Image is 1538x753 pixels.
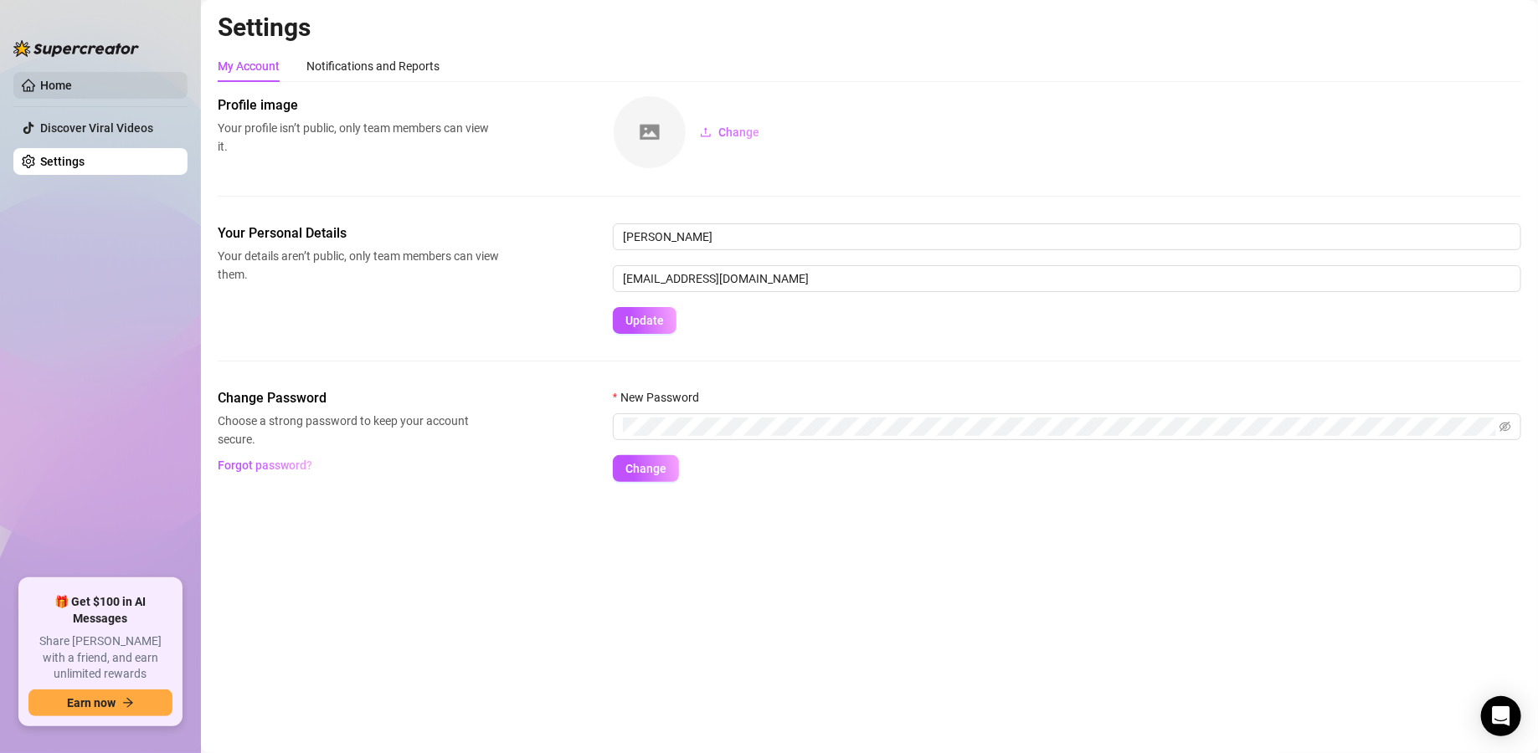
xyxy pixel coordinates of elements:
span: Your details aren’t public, only team members can view them. [218,247,499,284]
span: Update [625,314,664,327]
span: Change [625,462,666,475]
img: square-placeholder.png [614,96,686,168]
span: eye-invisible [1499,421,1511,433]
button: Change [613,455,679,482]
button: Update [613,307,676,334]
button: Forgot password? [218,452,313,479]
button: Earn nowarrow-right [28,689,172,716]
a: Discover Viral Videos [40,121,153,135]
div: Notifications and Reports [306,57,440,75]
span: Your Personal Details [218,223,499,243]
span: Forgot password? [219,458,313,472]
div: My Account [218,57,280,75]
img: logo-BBDzfeDw.svg [13,40,139,57]
span: Choose a strong password to keep your account secure. [218,412,499,448]
span: Change [718,125,759,139]
span: Profile image [218,95,499,115]
h2: Settings [218,12,1521,44]
span: Change Password [218,388,499,408]
input: Enter new email [613,265,1521,292]
a: Home [40,79,72,92]
span: Your profile isn’t public, only team members can view it. [218,119,499,156]
span: upload [700,126,712,138]
div: Open Intercom Messenger [1481,696,1521,736]
button: Change [687,119,773,146]
span: 🎁 Get $100 in AI Messages [28,594,172,627]
a: Settings [40,155,85,168]
span: Earn now [67,696,116,709]
input: Enter name [613,223,1521,250]
span: arrow-right [122,697,134,709]
span: Share [PERSON_NAME] with a friend, and earn unlimited rewards [28,633,172,683]
input: New Password [623,417,1496,436]
label: New Password [613,388,710,407]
